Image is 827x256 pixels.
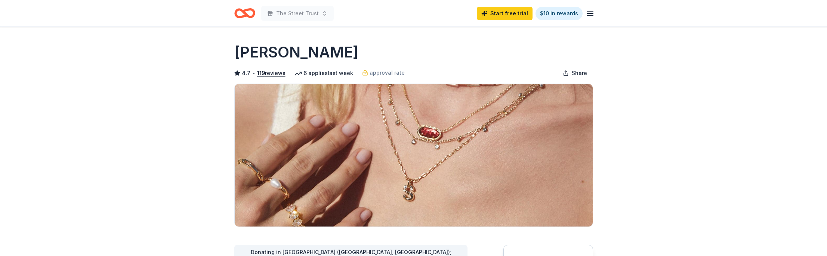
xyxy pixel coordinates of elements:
span: Share [572,69,587,78]
button: 119reviews [257,69,286,78]
a: Start free trial [477,7,533,20]
button: Share [557,66,593,81]
a: approval rate [362,68,405,77]
h1: [PERSON_NAME] [234,42,358,63]
a: Home [234,4,255,22]
span: The Street Trust [276,9,319,18]
a: $10 in rewards [536,7,583,20]
span: 4.7 [242,69,250,78]
div: 6 applies last week [294,69,353,78]
span: approval rate [370,68,405,77]
img: Image for Kendra Scott [235,84,593,227]
button: The Street Trust [261,6,334,21]
span: • [252,70,255,76]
